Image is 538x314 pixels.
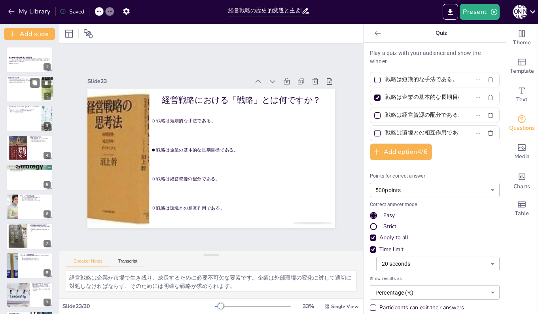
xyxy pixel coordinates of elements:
div: https://cdn.sendsteps.com/images/logo/sendsteps_logo_white.pnghttps://cdn.sendsteps.com/images/lo... [6,106,53,132]
div: Apply to all [370,234,500,242]
div: Percentage (%) [370,285,500,300]
div: Time limit [379,246,403,253]
div: 4 [44,152,51,159]
span: Charts [513,182,530,191]
p: チャンドラーの定義は戦略の本質を示す。 [9,167,51,169]
p: 環境への適応が重要である。 [9,112,39,113]
div: 8 [44,269,51,276]
div: Apply to all [379,234,408,242]
div: 9 [44,299,51,306]
div: 20 seconds [376,257,500,271]
span: 戦略は短期的な手法である。 [156,118,333,124]
button: My Library [6,5,54,18]
div: 8 [6,253,53,279]
span: Questions [509,124,535,132]
p: クローズド・システムは過去のアプローチである。 [9,108,39,110]
p: 戦略は企業の方向性を決定する。 [9,169,51,170]
p: 経営戦略は多角化を目指して進化した。 [30,225,51,226]
span: 戦略は環境との相互作用である。 [156,205,333,211]
p: Correct answer mode [370,201,500,208]
p: アンゾフの戦略定義 [20,195,51,197]
span: Template [510,67,534,76]
div: Change the overall theme [506,24,538,52]
span: Position [83,29,93,38]
div: https://cdn.sendsteps.com/images/logo/sendsteps_logo_white.pnghttps://cdn.sendsteps.com/images/lo... [6,76,53,103]
div: Add text boxes [506,81,538,109]
span: 戦略は企業の基本的な長期目標である。 [156,147,333,153]
p: 経営戦略の基本 [8,77,39,79]
p: 競争戦略は企業の成長に不可欠である。 [20,259,51,261]
p: 戦略は長期的なガイドラインである。 [30,138,51,140]
p: ポーターの競争戦略 [20,253,51,256]
div: Slide 23 / 30 [63,303,215,310]
span: Theme [513,38,531,47]
span: Text [516,95,527,104]
div: Participants can edit their answers [379,304,464,312]
div: 33 % [299,303,318,310]
span: 戦略は経営資源の配分である。 [156,176,333,182]
p: アンゾフの定義は意思決定の指針を示す。 [20,197,51,198]
div: Strict [383,223,396,231]
button: Add slide [4,28,55,40]
span: Single View [331,303,358,310]
div: 5 [44,181,51,188]
p: 経営戦略の実行には人や組織の問題が関わる。 [32,289,51,291]
div: https://cdn.sendsteps.com/images/logo/sendsteps_logo_white.pnghttps://cdn.sendsteps.com/images/lo... [6,165,53,191]
p: Generated with [URL] [9,62,51,64]
input: Insert title [228,5,302,17]
div: Easy [370,212,500,219]
div: https://cdn.sendsteps.com/images/logo/sendsteps_logo_white.pnghttps://cdn.sendsteps.com/images/lo... [6,194,53,220]
p: Quiz [384,24,498,43]
div: https://cdn.sendsteps.com/images/logo/sendsteps_logo_white.pnghttps://cdn.sendsteps.com/images/lo... [6,47,53,73]
p: [DATE]年代には事業活動の管理が重要視された。 [30,226,51,229]
p: オープン・システムは現在の企業に必要である。 [9,110,39,112]
p: 戦略と戦術の理解が重要である。 [30,141,51,142]
p: 環境に応じた柔軟な対応が求められる。 [20,200,51,201]
div: Strict [370,223,500,231]
div: Add images, graphics, shapes or video [506,138,538,166]
button: Speaker Notes [66,259,110,267]
div: 2 [44,93,51,100]
div: [PERSON_NAME] [513,5,527,19]
div: 6 [44,210,51,218]
strong: 経営戦略の歴史的変遷と主要理論 [9,57,32,59]
input: Option 1 [385,74,459,85]
p: 経営戦略における「戦略」とは何ですか？ [162,95,323,106]
button: Duplicate Slide [30,78,40,88]
button: Delete Slide [42,78,51,88]
div: Easy [383,212,395,219]
button: Present [460,4,499,20]
span: Show results as [370,275,500,282]
input: Option 3 [385,110,459,121]
p: 戦術とは異なる役割を持つ。 [9,170,51,172]
div: Saved [60,8,84,15]
p: 戦略と戦術の違い [30,136,51,138]
div: 500 points [370,183,500,197]
p: 経営戦略は企業の成長に不可欠である。 [8,79,39,80]
p: Points for correct answer [370,173,500,180]
div: 7 [6,223,53,249]
p: 本プレゼンテーションでは、経営戦略の基本、歴史的変遷、主要理論について解説します。企業が外部環境に対処するための経営戦略の重要性を理解し、戦略と戦術の違い、主要理論の発展について学びます。 [9,58,51,62]
div: 7 [44,240,51,247]
p: 戦略の進化は持続的な成長の基盤となる。 [30,229,51,232]
p: Play a quiz with your audience and show the winner. [370,49,500,66]
input: Option 4 [385,127,459,139]
p: 戦術は短期的な手法である。 [30,139,51,141]
div: Time limit [370,246,500,253]
p: 経営戦略は環境の変化に敏感であるべきである。 [8,80,39,82]
div: 1 [44,63,51,70]
button: Export to PowerPoint [443,4,458,20]
div: 9 [6,282,53,308]
p: チャンドラーの戦略定義 [9,165,51,168]
p: 戦略は持続的な成長を実現する。 [8,82,39,83]
button: Add option4/6 [370,144,432,160]
span: Media [514,152,530,161]
input: Option 2 [385,92,459,103]
p: ポーターの理論は競争環境を理解するための指針を提供する。 [20,255,51,257]
button: Transcript [110,259,146,267]
div: Get real-time input from your audience [506,109,538,138]
span: Table [515,209,529,218]
p: 戦略的決定と管理的決定の区分。 [20,198,51,200]
p: クローズド・システムとオープン・システム [9,106,39,110]
div: Layout [63,27,75,40]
